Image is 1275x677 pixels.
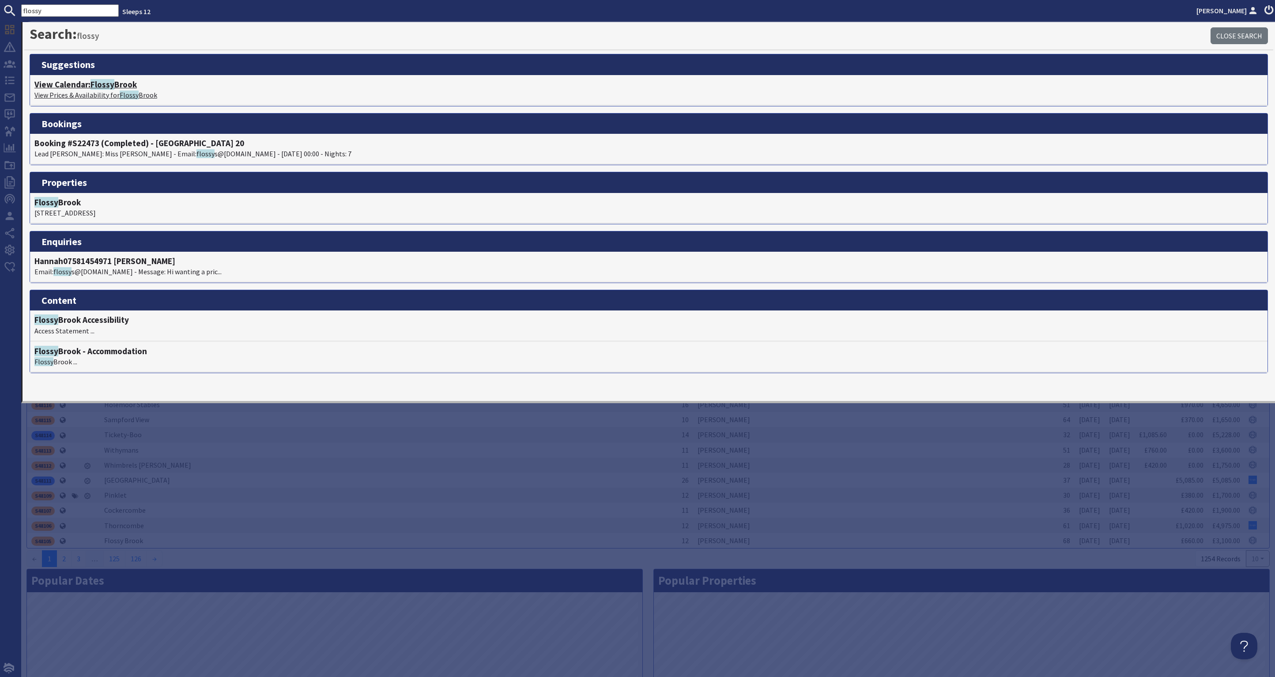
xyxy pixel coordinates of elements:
[693,443,1054,458] td: [PERSON_NAME]
[34,138,1263,159] a: Booking #S22473 (Completed) - [GEOGRAPHIC_DATA] 20Lead [PERSON_NAME]: Miss [PERSON_NAME] - Email:...
[31,491,55,499] a: S48109
[34,79,1263,90] h4: View Calendar: Brook
[34,315,1263,325] h4: Brook Accessibility
[1075,458,1105,473] td: [DATE]
[1075,427,1105,442] td: [DATE]
[1075,533,1105,548] td: [DATE]
[1055,488,1075,503] td: 30
[34,197,1263,208] h4: Brook
[31,431,55,440] div: S48114
[34,138,1263,148] h4: Booking #S22473 (Completed) - [GEOGRAPHIC_DATA] 20
[104,446,139,454] a: Withymans
[1055,533,1075,548] td: 68
[1055,503,1075,518] td: 36
[693,412,1054,427] td: [PERSON_NAME]
[31,507,55,515] div: S48107
[4,663,14,673] img: staytech_i_w-64f4e8e9ee0a9c174fd5317b4b171b261742d2d393467e5bdba4413f4f884c10.svg
[1212,461,1240,469] a: £1,750.00
[104,430,142,439] a: Tickety-Boo
[104,506,146,514] a: Cockercombe
[1075,503,1105,518] td: [DATE]
[1249,461,1257,469] img: Referer: Sleeps 12
[1055,458,1075,473] td: 28
[1075,473,1105,488] td: [DATE]
[147,550,162,567] a: →
[31,492,55,500] div: S48109
[682,506,689,514] span: 11
[34,346,1263,367] a: FlossyBrook - Accommodation FlossyBrook ...
[1249,401,1257,409] img: Referer: Sleeps 12
[654,569,1269,592] h2: Popular Properties
[693,458,1054,473] td: [PERSON_NAME]
[1105,443,1135,458] td: [DATE]
[1105,518,1135,533] td: [DATE]
[1212,491,1240,499] a: £1,700.00
[682,476,689,484] span: 26
[1105,427,1135,442] td: [DATE]
[693,488,1054,503] td: [PERSON_NAME]
[1176,521,1203,530] a: £1,020.00
[1055,443,1075,458] td: 51
[104,491,127,499] a: Pinklet
[31,536,55,545] a: S48105
[31,506,55,514] a: S48107
[1246,550,1270,567] button: 10
[1212,506,1240,514] a: £1,900.00
[57,550,72,567] a: 2
[1105,412,1135,427] td: [DATE]
[1055,397,1075,412] td: 51
[71,550,86,567] a: 3
[1181,415,1203,424] a: £370.00
[1212,521,1240,530] a: £4,975.00
[104,415,149,424] a: Sampford View
[53,267,72,276] span: flossy
[693,427,1054,442] td: [PERSON_NAME]
[30,231,1267,252] h3: enquiries
[34,356,1263,367] p: Brook ...
[682,415,689,424] span: 10
[30,290,1267,310] h3: content
[1196,5,1259,16] a: [PERSON_NAME]
[30,54,1267,75] h3: suggestions
[1249,506,1257,514] img: Referer: Sleeps 12
[31,461,55,469] a: S48112
[91,79,114,90] span: Flossy
[682,536,689,545] span: 12
[1055,412,1075,427] td: 64
[125,550,147,567] a: 126
[31,446,55,455] div: S48113
[104,521,144,530] a: Thorncombe
[31,521,55,529] a: S48106
[122,7,151,16] a: Sleeps 12
[1249,446,1257,454] img: Referer: Sleeps 12
[31,401,55,410] div: S48116
[1181,400,1203,409] a: £970.00
[1249,491,1257,499] img: Referer: Sleeps 12
[693,518,1054,533] td: [PERSON_NAME]
[34,325,1263,336] p: Access Statement ...
[1075,518,1105,533] td: [DATE]
[34,256,1263,277] a: Hannah07581454971 [PERSON_NAME]Email:flossys@[DOMAIN_NAME] - Message: Hi wanting a pric...
[34,346,1263,356] h4: Brook - Accommodation
[1105,458,1135,473] td: [DATE]
[34,197,1263,218] a: FlossyBrook[STREET_ADDRESS]
[1105,473,1135,488] td: [DATE]
[1188,446,1203,454] a: £0.00
[1212,476,1240,484] a: £5,085.00
[34,346,58,356] span: Flossy
[693,503,1054,518] td: [PERSON_NAME]
[1212,430,1240,439] a: £5,228.00
[34,357,53,366] span: Flossy
[31,476,55,484] a: S48111
[34,314,58,325] span: Flossy
[1105,397,1135,412] td: [DATE]
[1212,536,1240,545] a: £3,100.00
[31,522,55,530] div: S48106
[1075,412,1105,427] td: [DATE]
[104,476,170,484] a: [GEOGRAPHIC_DATA]
[104,536,143,545] a: Flossy Brook
[682,491,689,499] span: 12
[1212,400,1240,409] a: £4,650.00
[682,521,689,530] span: 12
